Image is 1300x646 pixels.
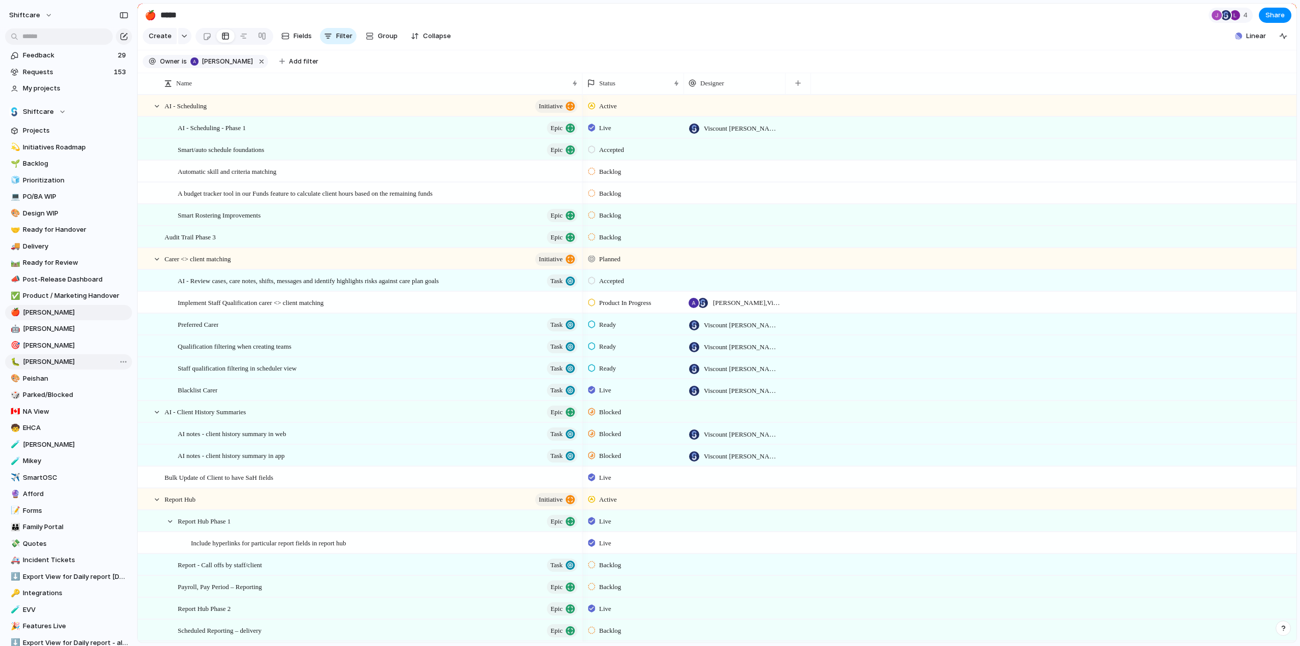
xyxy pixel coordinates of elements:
[11,472,18,483] div: ✈️
[23,126,128,136] span: Projects
[5,156,132,171] a: 🌱Backlog
[165,471,273,483] span: Bulk Update of Client to have SaH fields
[9,506,19,516] button: 📝
[547,624,577,637] button: Epic
[165,253,231,264] span: Carer <> client matching
[5,486,132,502] a: 🔮Afford
[11,356,18,368] div: 🐛
[9,440,19,450] button: 🧪
[11,191,18,203] div: 💻
[550,121,563,135] span: Epic
[5,140,132,155] a: 💫Initiatives Roadmap
[704,386,781,396] span: Viscount [PERSON_NAME]
[535,100,577,113] button: initiative
[547,318,577,331] button: Task
[535,253,577,266] button: initiative
[5,222,132,237] a: 🤝Ready for Handover
[9,274,19,285] button: 📣
[11,141,18,153] div: 💫
[165,231,216,242] span: Audit Trail Phase 3
[704,342,781,352] span: Viscount [PERSON_NAME]
[599,254,621,264] span: Planned
[547,340,577,353] button: Task
[9,225,19,235] button: 🤝
[11,555,18,566] div: 🚑
[5,552,132,568] a: 🚑Incident Tickets
[700,78,724,88] span: Designer
[547,406,577,419] button: Epic
[9,324,19,334] button: 🤖
[178,296,323,308] span: Implement Staff Qualification carer <> client matching
[23,107,54,117] span: Shiftcare
[5,173,132,188] div: 🧊Prioritization
[5,387,132,403] div: 🎲Parked/Blocked
[5,338,132,353] a: 🎯[PERSON_NAME]
[599,232,621,242] span: Backlog
[704,320,781,330] span: Viscount [PERSON_NAME]
[23,539,128,549] span: Quotes
[5,569,132,585] a: ⬇️Export View for Daily report [DATE]
[5,404,132,419] div: 🇨🇦NA View
[23,258,128,268] span: Ready for Review
[178,559,262,570] span: Report - Call offs by staff/client
[5,48,132,63] a: Feedback29
[5,453,132,469] div: 🧪Mikey
[599,626,621,636] span: Backlog
[160,57,180,66] span: Owner
[599,604,611,614] span: Live
[550,208,563,223] span: Epic
[5,65,132,80] a: Requests153
[11,488,18,500] div: 🔮
[9,307,19,318] button: 🍎
[550,558,563,572] span: Task
[5,189,132,204] div: 💻PO/BA WIP
[599,582,621,592] span: Backlog
[9,621,19,631] button: 🎉
[11,373,18,384] div: 🎨
[11,224,18,236] div: 🤝
[599,385,611,395] span: Live
[9,522,19,532] button: 👪
[178,143,264,155] span: Smart/auto schedule foundations
[9,10,40,20] span: shiftcare
[5,239,132,254] a: 🚚Delivery
[599,538,611,548] span: Live
[11,505,18,516] div: 📝
[11,158,18,170] div: 🌱
[5,619,132,634] a: 🎉Features Live
[23,83,128,94] span: My projects
[5,420,132,436] div: 🧒EHCA
[9,539,19,549] button: 💸
[599,516,611,527] span: Live
[23,241,128,252] span: Delivery
[178,165,276,177] span: Automatic skill and criteria matching
[9,407,19,417] button: 🇨🇦
[550,449,563,463] span: Task
[5,321,132,336] a: 🤖[PERSON_NAME]
[9,159,19,169] button: 🌱
[178,427,286,439] span: AI notes - client history summary in web
[11,406,18,417] div: 🇨🇦
[9,142,19,152] button: 💫
[599,451,621,461] span: Blocked
[5,288,132,303] div: ✅Product / Marketing Handover
[277,28,316,44] button: Fields
[9,175,19,186] button: 🧊
[180,56,189,67] button: is
[5,255,132,270] div: 🛤️Ready for Review
[547,559,577,572] button: Task
[547,384,577,397] button: Task
[23,605,128,615] span: EVV
[178,121,246,133] span: AI - Scheduling - Phase 1
[23,440,128,450] span: [PERSON_NAME]
[599,560,621,570] span: Backlog
[182,57,187,66] span: is
[5,81,132,96] a: My projects
[5,305,132,320] a: 🍎[PERSON_NAME]
[11,604,18,616] div: 🧪
[547,449,577,463] button: Task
